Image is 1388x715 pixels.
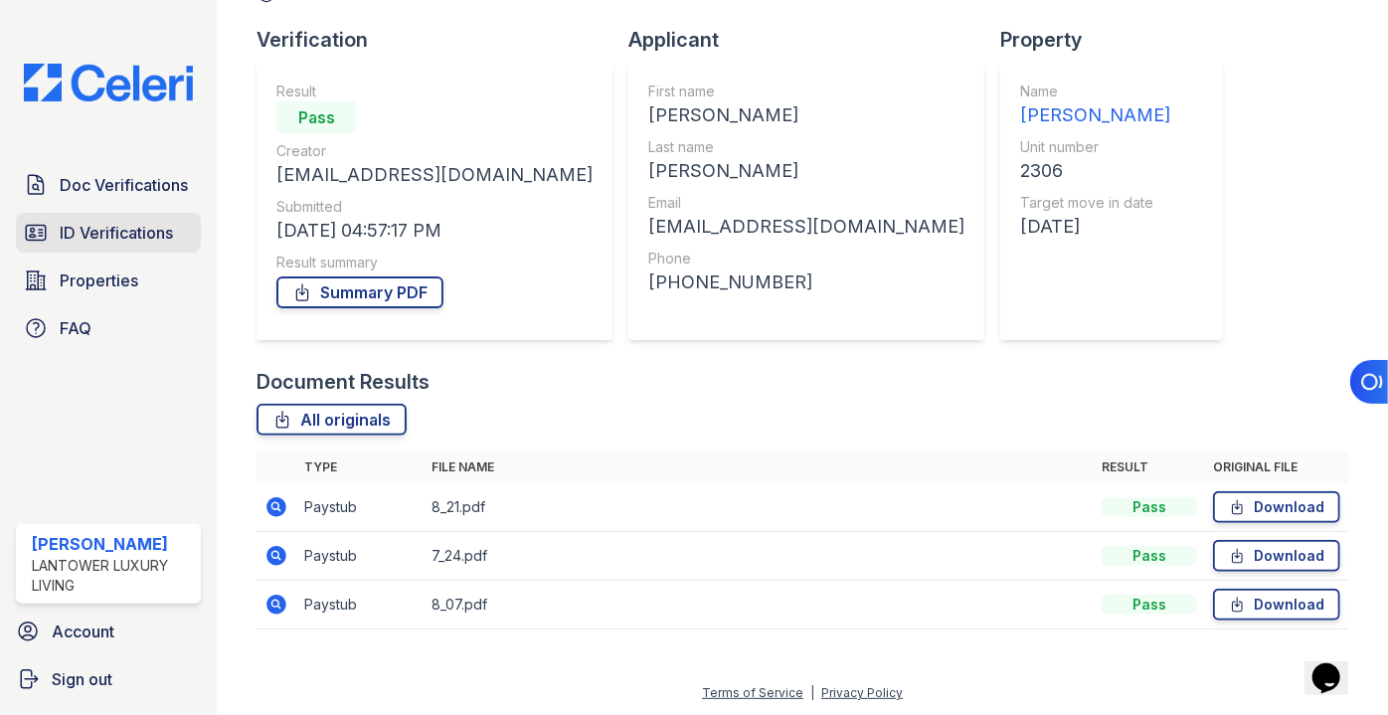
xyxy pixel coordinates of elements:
th: Result [1094,451,1205,483]
div: [EMAIL_ADDRESS][DOMAIN_NAME] [276,161,593,189]
a: Account [8,612,209,651]
span: Sign out [52,667,112,691]
div: Target move in date [1020,193,1170,213]
div: Pass [1102,595,1197,615]
div: Lantower Luxury Living [32,556,193,596]
a: Privacy Policy [821,685,903,700]
div: | [810,685,814,700]
th: File name [424,451,1094,483]
div: Pass [1102,497,1197,517]
a: Download [1213,540,1340,572]
div: Email [648,193,964,213]
a: Summary PDF [276,276,443,308]
a: FAQ [16,308,201,348]
a: Download [1213,491,1340,523]
div: Pass [276,101,356,133]
div: Name [1020,82,1170,101]
div: Result [276,82,593,101]
div: Phone [648,249,964,268]
span: Doc Verifications [60,173,188,197]
a: All originals [257,404,407,436]
th: Type [296,451,424,483]
a: Doc Verifications [16,165,201,205]
a: Download [1213,589,1340,621]
div: Unit number [1020,137,1170,157]
div: First name [648,82,964,101]
iframe: chat widget [1304,635,1368,695]
div: [PERSON_NAME] [648,157,964,185]
div: Submitted [276,197,593,217]
span: FAQ [60,316,91,340]
td: Paystub [296,581,424,629]
td: 8_21.pdf [424,483,1094,532]
div: Creator [276,141,593,161]
div: [PERSON_NAME] [32,532,193,556]
a: Terms of Service [702,685,803,700]
div: [PHONE_NUMBER] [648,268,964,296]
div: [DATE] 04:57:17 PM [276,217,593,245]
div: [PERSON_NAME] [1020,101,1170,129]
div: Applicant [628,26,1000,54]
div: 2306 [1020,157,1170,185]
a: ID Verifications [16,213,201,253]
span: Account [52,620,114,643]
div: [EMAIL_ADDRESS][DOMAIN_NAME] [648,213,964,241]
div: Result summary [276,253,593,272]
a: Sign out [8,659,209,699]
span: ID Verifications [60,221,173,245]
a: Name [PERSON_NAME] [1020,82,1170,129]
div: Verification [257,26,628,54]
td: Paystub [296,483,424,532]
div: [PERSON_NAME] [648,101,964,129]
th: Original file [1205,451,1348,483]
td: 8_07.pdf [424,581,1094,629]
a: Properties [16,261,201,300]
div: Property [1000,26,1239,54]
div: Pass [1102,546,1197,566]
div: Last name [648,137,964,157]
div: [DATE] [1020,213,1170,241]
div: Document Results [257,368,430,396]
td: 7_24.pdf [424,532,1094,581]
img: CE_Logo_Blue-a8612792a0a2168367f1c8372b55b34899dd931a85d93a1a3d3e32e68fde9ad4.png [8,64,209,101]
span: Properties [60,268,138,292]
td: Paystub [296,532,424,581]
